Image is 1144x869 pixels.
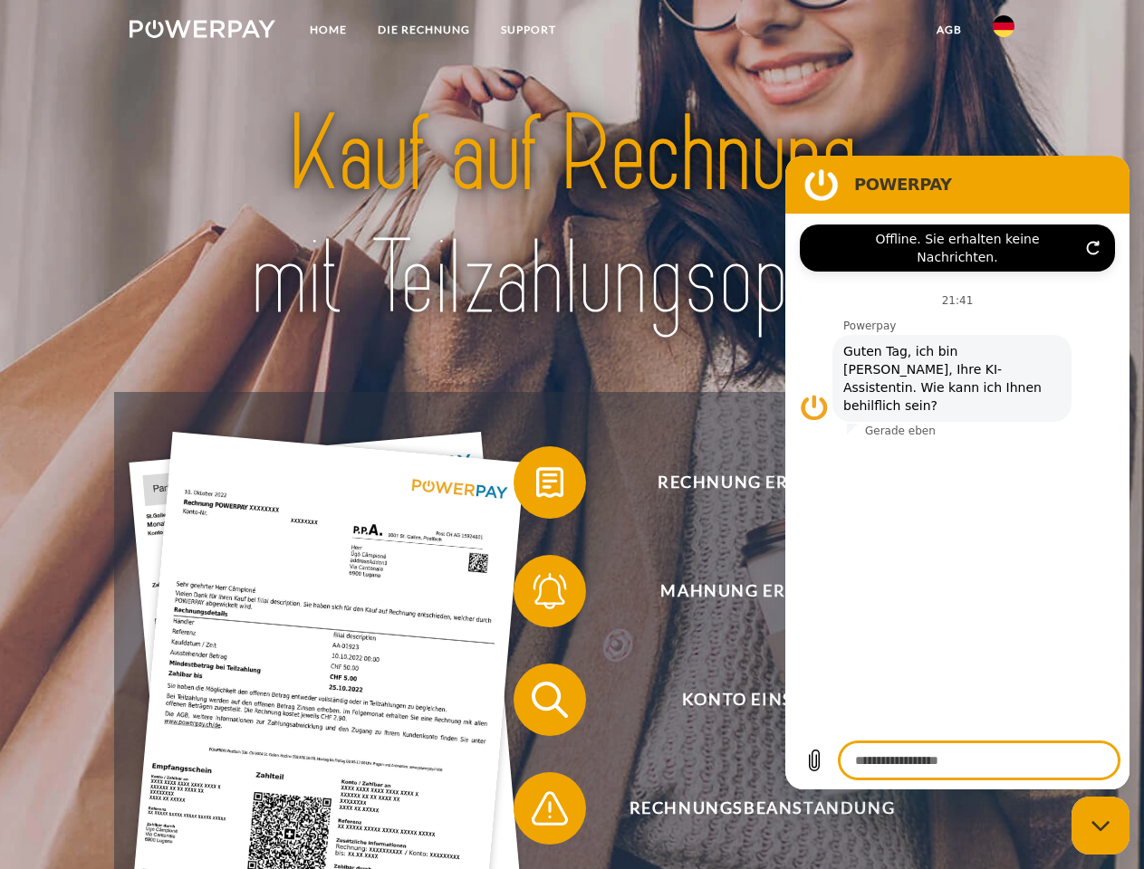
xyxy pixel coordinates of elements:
[294,14,362,46] a: Home
[993,15,1014,37] img: de
[1072,797,1130,855] iframe: Schaltfläche zum Öffnen des Messaging-Fensters; Konversation läuft
[540,772,984,845] span: Rechnungsbeanstandung
[514,664,985,736] button: Konto einsehen
[514,772,985,845] button: Rechnungsbeanstandung
[921,14,977,46] a: agb
[540,555,984,627] span: Mahnung erhalten?
[485,14,572,46] a: SUPPORT
[130,20,275,38] img: logo-powerpay-white.svg
[514,555,985,627] button: Mahnung erhalten?
[785,156,1130,789] iframe: Messaging-Fenster
[527,677,572,722] img: qb_search.svg
[540,446,984,519] span: Rechnung erhalten?
[173,87,971,347] img: title-powerpay_de.svg
[527,568,572,614] img: qb_bell.svg
[527,460,572,505] img: qb_bill.svg
[527,786,572,831] img: qb_warning.svg
[514,446,985,519] button: Rechnung erhalten?
[540,664,984,736] span: Konto einsehen
[362,14,485,46] a: DIE RECHNUNG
